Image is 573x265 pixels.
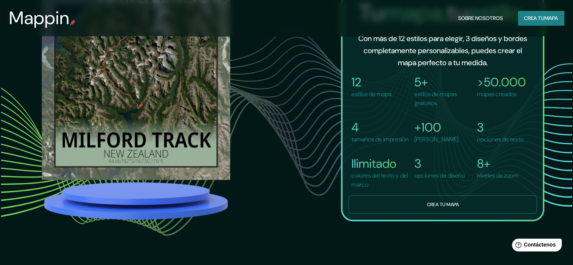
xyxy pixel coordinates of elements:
font: colores del texto y del marco [351,172,408,188]
font: estilos de mapa [351,90,391,98]
font: [PERSON_NAME] [414,135,458,143]
font: Con más de 12 estilos para elegir, 3 diseños y bordes completamente personalizables, puedes crear... [358,34,527,67]
font: Crea tu [524,15,544,21]
button: Sobre nosotros [455,11,506,25]
font: Mappin [9,6,70,30]
font: >50.000 [477,74,526,90]
iframe: Lanzador de widgets de ayuda [506,236,565,257]
button: Crea tumapa [518,11,564,25]
font: +100 [414,119,441,135]
font: estilos de mapas gratuitos [414,90,457,107]
font: niveles de zoom [477,172,519,179]
font: opciones de diseño [414,172,465,179]
font: 5+ [414,74,428,90]
font: 3 [477,119,484,135]
font: Crea tu mapa [426,201,458,207]
font: Sobre nosotros [458,15,503,21]
font: opciones de texto [477,135,524,143]
font: tamaños de impresión [351,135,409,143]
font: mapa [544,15,558,21]
font: 12 [351,74,361,90]
img: pin de mapeo [70,20,76,26]
font: Ilimitado [351,156,396,172]
font: 4 [351,119,359,135]
button: Crea tu mapa [348,195,537,214]
font: 3 [414,156,421,172]
font: 8+ [477,156,490,172]
font: mapas creados [477,90,516,98]
img: platform.png [42,180,230,222]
